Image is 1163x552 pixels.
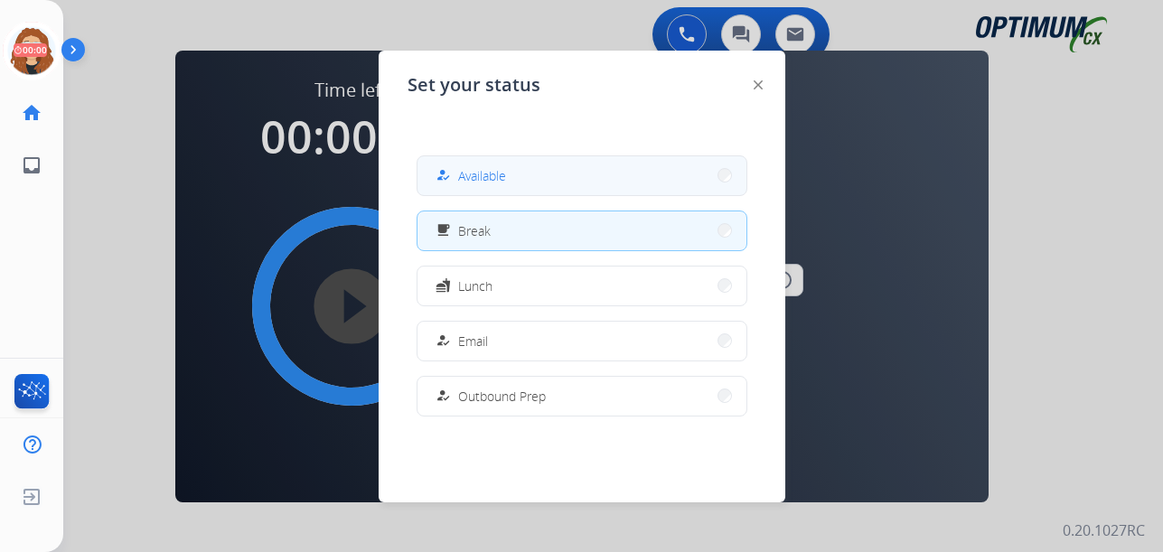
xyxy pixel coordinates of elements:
[754,80,763,89] img: close-button
[417,322,746,360] button: Email
[417,156,746,195] button: Available
[21,154,42,176] mat-icon: inbox
[435,278,450,294] mat-icon: fastfood
[435,333,450,349] mat-icon: how_to_reg
[417,377,746,416] button: Outbound Prep
[435,388,450,404] mat-icon: how_to_reg
[435,168,450,183] mat-icon: how_to_reg
[458,387,546,406] span: Outbound Prep
[458,221,491,240] span: Break
[458,276,492,295] span: Lunch
[417,267,746,305] button: Lunch
[1063,519,1145,541] p: 0.20.1027RC
[21,102,42,124] mat-icon: home
[458,332,488,351] span: Email
[417,211,746,250] button: Break
[435,223,450,239] mat-icon: free_breakfast
[458,166,506,185] span: Available
[408,72,540,98] span: Set your status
